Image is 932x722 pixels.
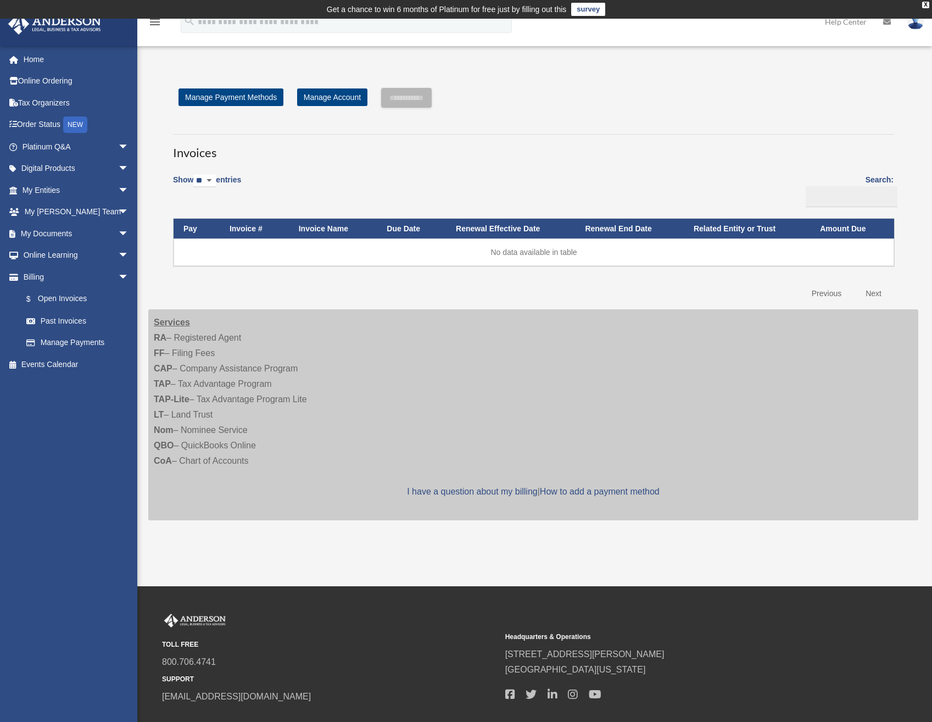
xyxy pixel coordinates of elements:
[174,219,220,239] th: Pay: activate to sort column descending
[5,13,104,35] img: Anderson Advisors Platinum Portal
[15,310,140,332] a: Past Invoices
[289,219,377,239] th: Invoice Name: activate to sort column ascending
[183,15,196,27] i: search
[162,639,498,651] small: TOLL FREE
[193,175,216,187] select: Showentries
[154,395,189,404] strong: TAP-Lite
[118,266,140,288] span: arrow_drop_down
[8,92,146,114] a: Tax Organizers
[162,614,228,628] img: Anderson Advisors Platinum Portal
[118,245,140,267] span: arrow_drop_down
[15,332,140,354] a: Manage Payments
[810,219,894,239] th: Amount Due: activate to sort column ascending
[154,484,913,499] p: |
[8,136,146,158] a: Platinum Q&Aarrow_drop_down
[8,70,146,92] a: Online Ordering
[154,348,165,358] strong: FF
[162,674,498,685] small: SUPPORT
[162,657,216,667] a: 800.706.4741
[8,266,140,288] a: Billingarrow_drop_down
[377,219,446,239] th: Due Date: activate to sort column ascending
[8,179,146,201] a: My Entitiesarrow_drop_down
[857,282,890,305] a: Next
[8,245,146,266] a: Online Learningarrow_drop_down
[118,223,140,245] span: arrow_drop_down
[446,219,575,239] th: Renewal Effective Date: activate to sort column ascending
[8,223,146,245] a: My Documentsarrow_drop_down
[8,201,146,223] a: My [PERSON_NAME] Teamarrow_drop_down
[118,201,140,224] span: arrow_drop_down
[907,14,924,30] img: User Pic
[540,487,660,496] a: How to add a payment method
[575,219,684,239] th: Renewal End Date: activate to sort column ascending
[154,441,174,450] strong: QBO
[922,2,929,8] div: close
[327,3,567,16] div: Get a chance to win 6 months of Platinum for free just by filling out this
[173,134,894,162] h3: Invoices
[148,15,161,29] i: menu
[173,173,241,198] label: Show entries
[118,179,140,202] span: arrow_drop_down
[806,186,897,207] input: Search:
[162,692,311,701] a: [EMAIL_ADDRESS][DOMAIN_NAME]
[154,456,172,465] strong: CoA
[8,158,146,180] a: Digital Productsarrow_drop_down
[8,353,146,375] a: Events Calendar
[154,410,164,419] strong: LT
[297,88,367,106] a: Manage Account
[178,88,283,106] a: Manage Payment Methods
[174,238,894,266] td: No data available in table
[15,288,135,310] a: $Open Invoices
[684,219,810,239] th: Related Entity or Trust: activate to sort column ascending
[220,219,289,239] th: Invoice #: activate to sort column ascending
[154,425,174,435] strong: Nom
[505,649,665,659] a: [STREET_ADDRESS][PERSON_NAME]
[571,3,605,16] a: survey
[505,631,841,643] small: Headquarters & Operations
[154,333,166,342] strong: RA
[154,364,172,373] strong: CAP
[118,158,140,180] span: arrow_drop_down
[8,48,146,70] a: Home
[802,173,894,207] label: Search:
[148,19,161,29] a: menu
[63,116,87,133] div: NEW
[118,136,140,158] span: arrow_drop_down
[8,114,146,136] a: Order StatusNEW
[154,318,190,327] strong: Services
[148,309,918,520] div: – Registered Agent – Filing Fees – Company Assistance Program – Tax Advantage Program – Tax Advan...
[505,665,646,674] a: [GEOGRAPHIC_DATA][US_STATE]
[154,379,171,388] strong: TAP
[32,292,38,306] span: $
[407,487,537,496] a: I have a question about my billing
[803,282,850,305] a: Previous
